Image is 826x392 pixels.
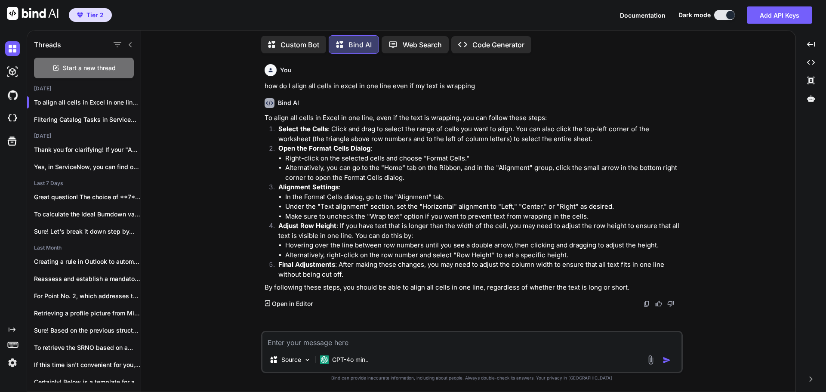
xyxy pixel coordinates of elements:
[285,163,681,182] li: Alternatively, you can go to the "Home" tab on the Ribbon, and in the "Alignment" group, click th...
[285,154,681,164] li: Right-click on the selected cells and choose "Format Cells."
[77,12,83,18] img: premium
[34,145,141,154] p: Thank you for clarifying! If your "Ageing"...
[403,40,442,50] p: Web Search
[34,378,141,386] p: Certainly! Below is a template for a...
[34,227,141,236] p: Sure! Let's break it down step by...
[34,361,141,369] p: If this time isn't convenient for you,...
[34,257,141,266] p: Creating a rule in Outlook to automatically...
[281,355,301,364] p: Source
[285,250,681,260] li: Alternatively, right-click on the row number and select "Row Height" to set a specific height.
[34,115,141,124] p: Filtering Catalog Tasks in ServiceNow can help...
[5,41,20,56] img: darkChat
[667,300,674,307] img: dislike
[278,144,370,152] strong: Open the Format Cells Dialog
[34,98,141,107] p: To align all cells in Excel in one line,...
[620,11,666,20] button: Documentation
[278,144,681,154] p: :
[278,183,339,191] strong: Alignment Settings
[278,99,299,107] h6: Bind AI
[34,275,141,283] p: Reassess and establish a mandatory triage process...
[27,85,141,92] h2: [DATE]
[278,221,681,241] p: : If you have text that is longer than the width of the cell, you may need to adjust the row heig...
[34,40,61,50] h1: Threads
[5,88,20,102] img: githubDark
[27,180,141,187] h2: Last 7 Days
[280,40,319,50] p: Custom Bot
[63,64,116,72] span: Start a new thread
[5,111,20,126] img: cloudideIcon
[34,343,141,352] p: To retrieve the SRNO based on a...
[261,375,683,381] p: Bind can provide inaccurate information, including about people. Always double-check its answers....
[27,244,141,251] h2: Last Month
[278,124,681,144] p: : Click and drag to select the range of cells you want to align. You can also click the top-left ...
[472,40,524,50] p: Code Generator
[655,300,662,307] img: like
[278,182,681,192] p: :
[34,163,141,171] p: Yes, in ServiceNow, you can find out...
[27,133,141,139] h2: [DATE]
[646,355,656,365] img: attachment
[285,202,681,212] li: Under the "Text alignment" section, set the "Horizontal" alignment to "Left," "Center," or "Right...
[285,192,681,202] li: In the Format Cells dialog, go to the "Alignment" tab.
[304,356,311,364] img: Pick Models
[5,355,20,370] img: settings
[643,300,650,307] img: copy
[7,7,59,20] img: Bind AI
[278,260,681,279] p: : After making these changes, you may need to adjust the column width to ensure that all text fit...
[265,283,681,293] p: By following these steps, you should be able to align all cells in one line, regardless of whethe...
[272,299,313,308] p: Open in Editor
[265,113,681,123] p: To align all cells in Excel in one line, even if the text is wrapping, you can follow these steps:
[285,241,681,250] li: Hovering over the line between row numbers until you see a double arrow, then clicking and draggi...
[86,11,104,19] span: Tier 2
[280,66,292,74] h6: You
[747,6,812,24] button: Add API Keys
[663,356,671,364] img: icon
[5,65,20,79] img: darkAi-studio
[265,81,681,91] p: how do I align all cells in excel in one line even if my text is wrapping
[34,292,141,300] p: For Point No. 2, which addresses the...
[285,212,681,222] li: Make sure to uncheck the "Wrap text" option if you want to prevent text from wrapping in the cells.
[320,355,329,364] img: GPT-4o mini
[34,309,141,318] p: Retrieving a profile picture from Microsoft Teams...
[348,40,372,50] p: Bind AI
[34,193,141,201] p: Great question! The choice of **7** as...
[332,355,369,364] p: GPT-4o min..
[278,125,328,133] strong: Select the Cells
[278,260,335,269] strong: Final Adjustments
[69,8,112,22] button: premiumTier 2
[678,11,711,19] span: Dark mode
[34,210,141,219] p: To calculate the Ideal Burndown value for...
[620,12,666,19] span: Documentation
[278,222,336,230] strong: Adjust Row Height
[34,326,141,335] p: Sure! Based on the previous structure and...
